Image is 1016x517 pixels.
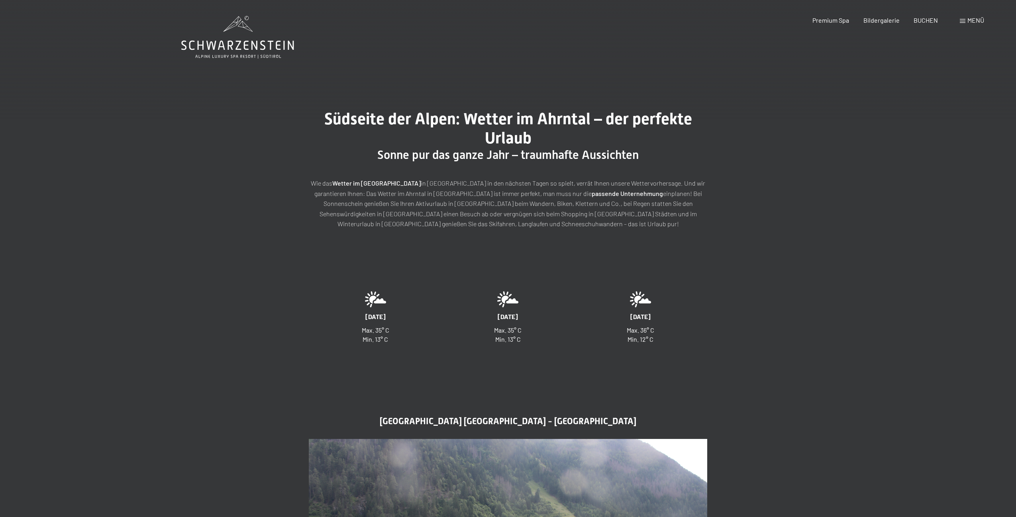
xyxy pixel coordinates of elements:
[494,326,522,334] span: Max. 35° C
[630,313,651,320] span: [DATE]
[628,335,653,343] span: Min. 12° C
[863,16,900,24] a: Bildergalerie
[309,178,707,229] p: Wie das in [GEOGRAPHIC_DATA] in den nächsten Tagen so spielt, verrät Ihnen unsere Wettervorhersag...
[498,313,518,320] span: [DATE]
[627,326,654,334] span: Max. 36° C
[495,335,521,343] span: Min. 13° C
[812,16,849,24] a: Premium Spa
[332,179,421,187] strong: Wetter im [GEOGRAPHIC_DATA]
[363,335,388,343] span: Min. 13° C
[362,326,389,334] span: Max. 35° C
[324,110,692,147] span: Südseite der Alpen: Wetter im Ahrntal – der perfekte Urlaub
[365,313,386,320] span: [DATE]
[967,16,984,24] span: Menü
[592,190,663,197] strong: passende Unternehmung
[377,148,639,162] span: Sonne pur das ganze Jahr – traumhafte Aussichten
[380,416,636,426] span: [GEOGRAPHIC_DATA] [GEOGRAPHIC_DATA] - [GEOGRAPHIC_DATA]
[432,278,497,286] span: Einwilligung Marketing*
[914,16,938,24] a: BUCHEN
